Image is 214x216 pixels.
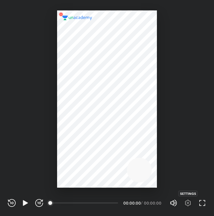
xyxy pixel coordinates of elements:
[57,10,65,18] img: wMgqJGBwKWe8AAAAABJRU5ErkJggg==
[123,201,140,205] div: 00:00:00
[62,16,92,20] img: logo.2a7e12a2.svg
[144,201,162,205] div: 00:00:00
[141,201,143,205] div: /
[178,191,198,196] div: Settings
